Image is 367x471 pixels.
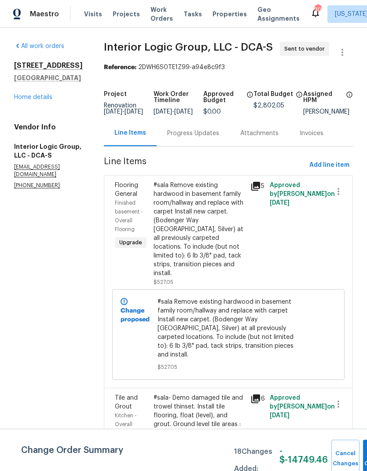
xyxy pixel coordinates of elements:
[240,129,279,138] div: Attachments
[114,129,146,137] div: Line Items
[104,42,273,52] span: Interior Logic Group, LLC - DCA-S
[104,63,353,72] div: 2DWH6S0TE1Z99-a94e8c9f3
[309,160,349,171] span: Add line item
[300,129,323,138] div: Invoices
[257,5,300,23] span: Geo Assignments
[113,10,140,18] span: Projects
[250,394,264,404] div: 6
[115,395,138,410] span: Tile and Grout
[154,91,203,103] h5: Work Order Timeline
[14,142,83,160] h5: Interior Logic Group, LLC - DCA-S
[270,182,335,206] span: Approved by [PERSON_NAME] on
[174,109,193,115] span: [DATE]
[346,91,353,109] span: The hpm assigned to this work order.
[284,44,328,53] span: Sent to vendor
[303,91,343,103] h5: Assigned HPM
[270,200,290,206] span: [DATE]
[104,103,143,115] span: Renovation
[306,157,353,173] button: Add line item
[14,43,64,49] a: All work orders
[253,103,284,109] span: $2,802.05
[104,109,143,115] span: -
[115,182,138,197] span: Flooring General
[125,109,143,115] span: [DATE]
[104,91,127,97] h5: Project
[30,10,59,18] span: Maestro
[336,449,355,469] span: Cancel Changes
[250,181,264,191] div: 5
[158,363,300,372] span: $527.05
[154,109,172,115] span: [DATE]
[203,109,221,115] span: $0.00
[167,129,219,138] div: Progress Updates
[14,123,83,132] h4: Vendor Info
[270,395,335,419] span: Approved by [PERSON_NAME] on
[121,308,150,323] b: Change proposed
[296,91,303,103] span: The total cost of line items that have been proposed by Opendoor. This sum includes line items th...
[246,91,253,109] span: The total cost of line items that have been approved by both Opendoor and the Trade Partner. This...
[115,200,143,232] span: Finished basement - Overall Flooring
[213,10,247,18] span: Properties
[14,94,52,100] a: Home details
[158,298,300,359] span: #sala Remove existing hardwood in basement family room/hallway and replace with carpet Install ne...
[115,413,137,436] span: Kitchen - Overall Flooring
[104,109,122,115] span: [DATE]
[104,157,306,173] span: Line Items
[154,181,245,278] div: #sala Remove existing hardwood in basement family room/hallway and replace with carpet Install ne...
[154,394,245,446] div: #sala- Demo damaged tile and trowel thinset. Install tile flooring, float (level), and grout. Gro...
[183,11,202,17] span: Tasks
[116,238,146,247] span: Upgrade
[303,109,353,115] div: [PERSON_NAME]
[270,412,290,419] span: [DATE]
[154,280,173,285] span: $527.05
[315,5,321,14] div: 30
[84,10,102,18] span: Visits
[253,91,293,97] h5: Total Budget
[150,5,173,23] span: Work Orders
[203,91,243,103] h5: Approved Budget
[104,64,136,70] b: Reference:
[154,109,193,115] span: -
